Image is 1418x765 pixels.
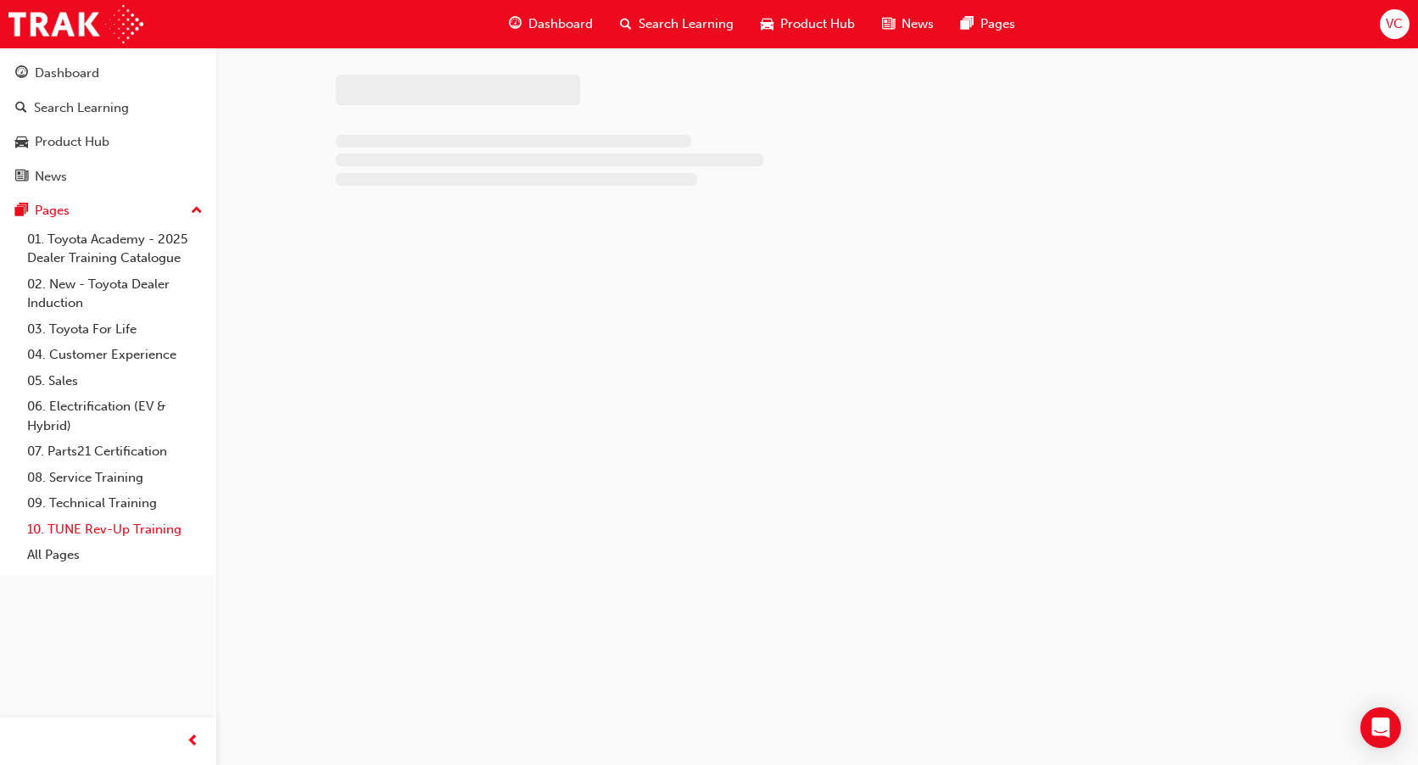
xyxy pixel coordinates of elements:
[20,465,209,491] a: 08. Service Training
[7,195,209,226] button: Pages
[620,14,632,35] span: search-icon
[639,14,734,34] span: Search Learning
[8,5,143,43] img: Trak
[20,342,209,368] a: 04. Customer Experience
[7,126,209,158] a: Product Hub
[961,14,974,35] span: pages-icon
[761,14,773,35] span: car-icon
[20,490,209,517] a: 09. Technical Training
[20,517,209,543] a: 10. TUNE Rev-Up Training
[20,271,209,316] a: 02. New - Toyota Dealer Induction
[882,14,895,35] span: news-icon
[15,101,27,116] span: search-icon
[20,316,209,343] a: 03. Toyota For Life
[1380,9,1410,39] button: VC
[35,64,99,83] div: Dashboard
[187,731,199,752] span: prev-icon
[20,542,209,568] a: All Pages
[15,204,28,219] span: pages-icon
[7,161,209,193] a: News
[191,200,203,222] span: up-icon
[35,167,67,187] div: News
[20,368,209,394] a: 05. Sales
[20,438,209,465] a: 07. Parts21 Certification
[7,92,209,124] a: Search Learning
[1386,14,1403,34] span: VC
[7,58,209,89] a: Dashboard
[495,7,606,42] a: guage-iconDashboard
[20,394,209,438] a: 06. Electrification (EV & Hybrid)
[606,7,747,42] a: search-iconSearch Learning
[747,7,868,42] a: car-iconProduct Hub
[902,14,934,34] span: News
[15,135,28,150] span: car-icon
[1360,707,1401,748] div: Open Intercom Messenger
[15,170,28,185] span: news-icon
[868,7,947,42] a: news-iconNews
[7,54,209,195] button: DashboardSearch LearningProduct HubNews
[780,14,855,34] span: Product Hub
[509,14,522,35] span: guage-icon
[980,14,1015,34] span: Pages
[528,14,593,34] span: Dashboard
[35,132,109,152] div: Product Hub
[15,66,28,81] span: guage-icon
[34,98,129,118] div: Search Learning
[947,7,1029,42] a: pages-iconPages
[35,201,70,221] div: Pages
[20,226,209,271] a: 01. Toyota Academy - 2025 Dealer Training Catalogue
